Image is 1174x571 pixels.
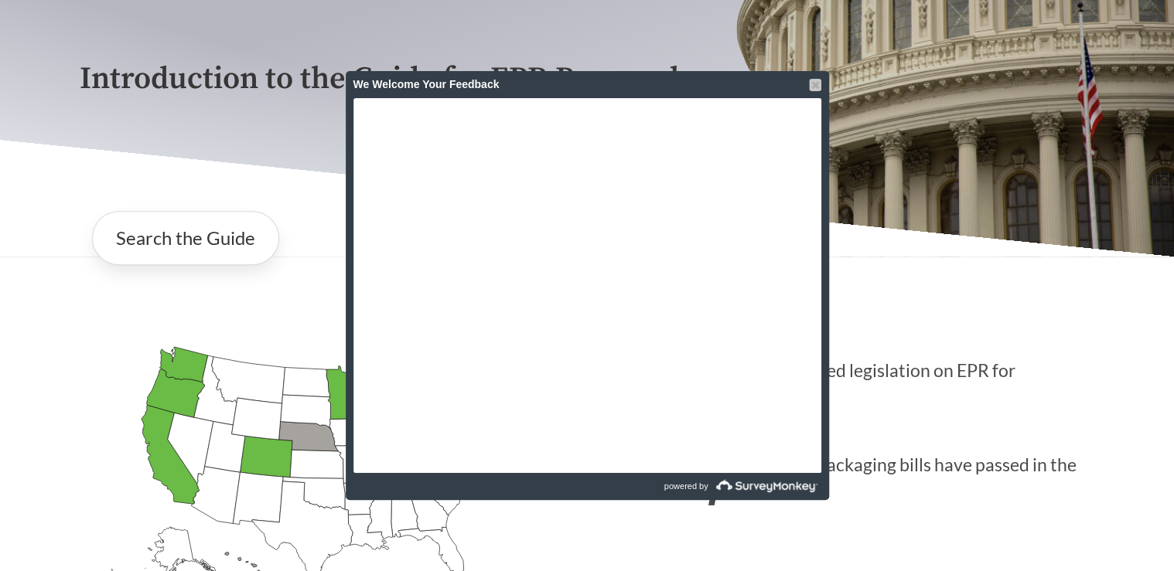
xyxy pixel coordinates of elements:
p: Introduction to the Guide for EPR Proposals [80,62,1094,97]
a: Search the Guide [92,211,279,265]
p: EPR for packaging bills have passed in the U.S. [587,427,1094,522]
div: We Welcome Your Feedback [353,71,821,98]
p: States have introduced legislation on EPR for packaging in [DATE] [587,333,1094,428]
span: powered by [664,473,708,500]
a: powered by [589,473,821,500]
